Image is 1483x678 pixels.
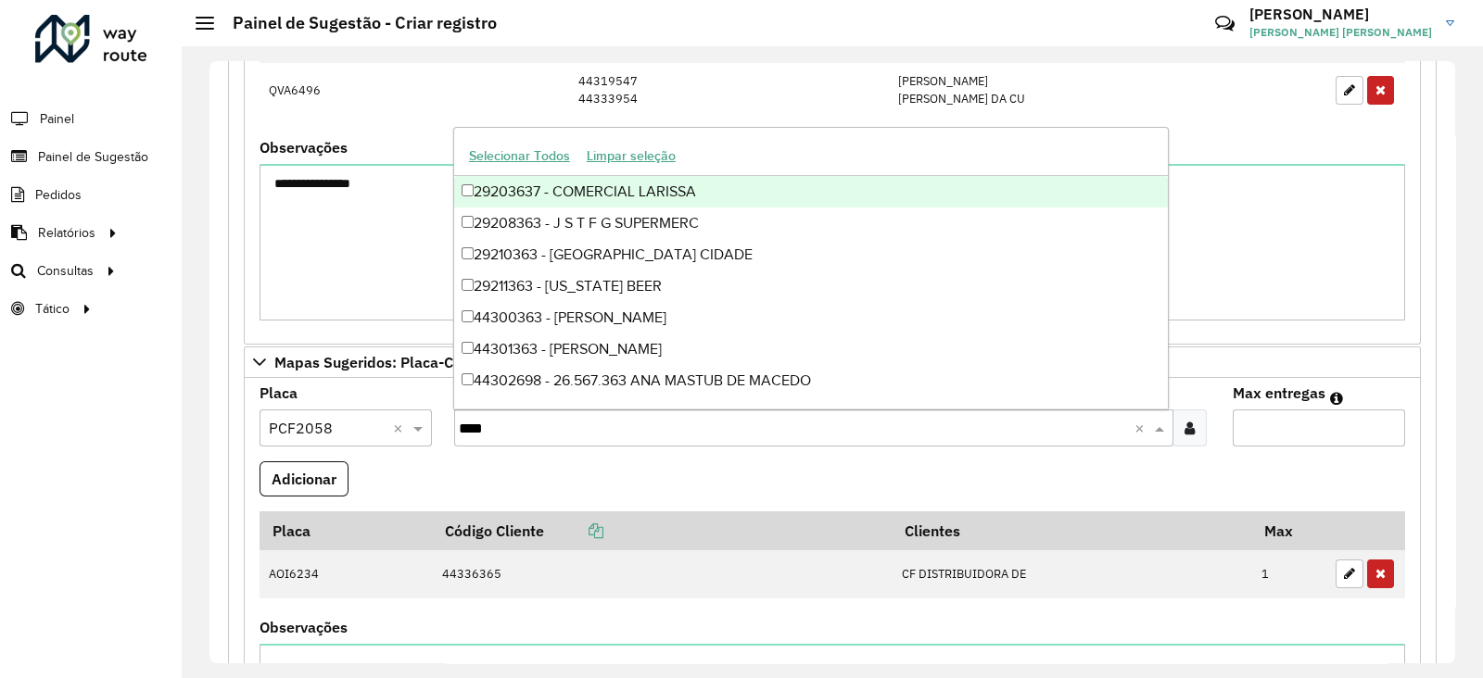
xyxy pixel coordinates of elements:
span: Painel [40,109,74,129]
button: Adicionar [260,461,349,496]
label: Observações [260,136,348,158]
span: [PERSON_NAME] [PERSON_NAME] [1249,24,1432,41]
div: 44303630 - [PERSON_NAME] [PERSON_NAME] [454,396,1169,428]
a: Copiar [544,521,603,540]
div: 29208363 - J S T F G SUPERMERC [454,207,1169,239]
div: 29203637 - COMERCIAL LARISSA [454,176,1169,207]
div: 44301363 - [PERSON_NAME] [454,333,1169,365]
label: Observações [260,616,348,638]
span: Clear all [1134,417,1150,439]
span: Consultas [37,261,94,281]
div: 44300363 - [PERSON_NAME] [454,302,1169,333]
button: Selecionar Todos [461,142,578,170]
ng-dropdown-panel: Options list [453,127,1170,409]
h3: [PERSON_NAME] [1249,6,1432,23]
span: Tático [35,299,70,319]
td: 44319547 44333954 [569,63,889,118]
h2: Painel de Sugestão - Criar registro [214,13,497,33]
span: Painel de Sugestão [38,147,148,167]
td: 44336365 [432,550,892,598]
a: Contato Rápido [1205,4,1245,44]
a: Mapas Sugeridos: Placa-Cliente [244,346,1421,378]
th: Clientes [893,511,1252,550]
td: QVA6496 [260,63,383,118]
em: Máximo de clientes que serão colocados na mesma rota com os clientes informados [1330,391,1343,406]
span: Pedidos [35,185,82,205]
div: 44302698 - 26.567.363 ANA MASTUB DE MACEDO [454,365,1169,396]
td: [PERSON_NAME] [PERSON_NAME] DA CU [889,63,1144,118]
span: Mapas Sugeridos: Placa-Cliente [274,355,492,370]
div: 29210363 - [GEOGRAPHIC_DATA] CIDADE [454,239,1169,270]
td: AOI6234 [260,550,432,598]
label: Max entregas [1233,382,1325,404]
th: Código Cliente [432,511,892,550]
div: 29211363 - [US_STATE] BEER [454,270,1169,302]
th: Placa [260,511,432,550]
th: Max [1252,511,1326,550]
span: Relatórios [38,223,95,243]
span: Clear all [393,417,409,439]
button: Limpar seleção [578,142,684,170]
td: 1 [1252,550,1326,598]
td: CF DISTRIBUIDORA DE [893,550,1252,598]
label: Placa [260,382,298,404]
